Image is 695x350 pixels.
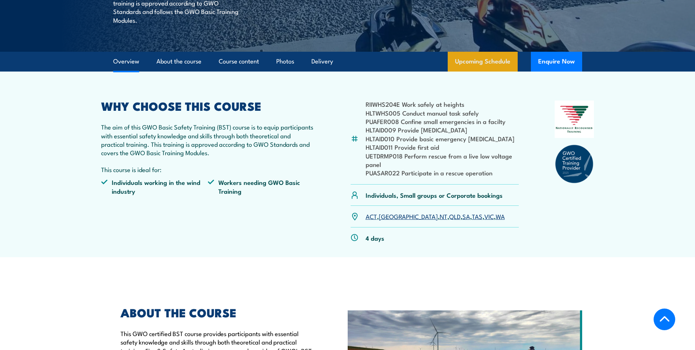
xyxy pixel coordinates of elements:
a: Course content [219,52,259,71]
img: GWO_badge_2025-a [555,144,594,184]
li: RIIWHS204E Work safely at heights [366,100,519,108]
a: ACT [366,212,377,220]
a: VIC [484,212,494,220]
li: HLTAID009 Provide [MEDICAL_DATA] [366,125,519,134]
li: PUASAR022 Participate in a rescue operation [366,168,519,177]
li: HLTAID011 Provide first aid [366,143,519,151]
button: Enquire Now [531,52,582,72]
a: Upcoming Schedule [448,52,518,72]
a: WA [496,212,505,220]
a: NT [440,212,447,220]
a: About the course [156,52,202,71]
a: QLD [449,212,461,220]
li: HLTWHS005 Conduct manual task safely [366,109,519,117]
h2: WHY CHOOSE THIS COURSE [101,101,315,111]
li: Individuals working in the wind industry [101,178,208,195]
p: Individuals, Small groups or Corporate bookings [366,191,503,199]
p: The aim of this GWO Basic Safety Training (BST) course is to equip participants with essential sa... [101,123,315,157]
li: PUAFER008 Confine small emergencies in a facilty [366,117,519,125]
p: , , , , , , , [366,212,505,220]
a: [GEOGRAPHIC_DATA] [379,212,438,220]
li: HLTAID010 Provide basic emergency [MEDICAL_DATA] [366,134,519,143]
li: Workers needing GWO Basic Training [208,178,315,195]
img: Nationally Recognised Training logo. [555,101,594,138]
a: SA [462,212,470,220]
a: TAS [472,212,483,220]
a: Delivery [311,52,333,71]
p: 4 days [366,234,384,242]
li: UETDRMP018 Perform rescue from a live low voltage panel [366,152,519,169]
a: Photos [276,52,294,71]
p: This course is ideal for: [101,165,315,174]
a: Overview [113,52,139,71]
h2: ABOUT THE COURSE [121,307,314,317]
